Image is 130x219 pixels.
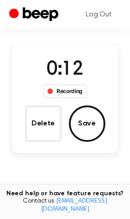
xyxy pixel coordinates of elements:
button: Delete Audio Record [25,105,62,142]
a: Log Out [77,4,121,26]
a: Beep [9,6,61,24]
a: [EMAIL_ADDRESS][DOMAIN_NAME] [41,198,107,213]
button: Save Audio Record [69,105,105,142]
span: Contact us [5,198,125,214]
span: 0:12 [47,60,83,79]
div: Recording [43,84,87,98]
